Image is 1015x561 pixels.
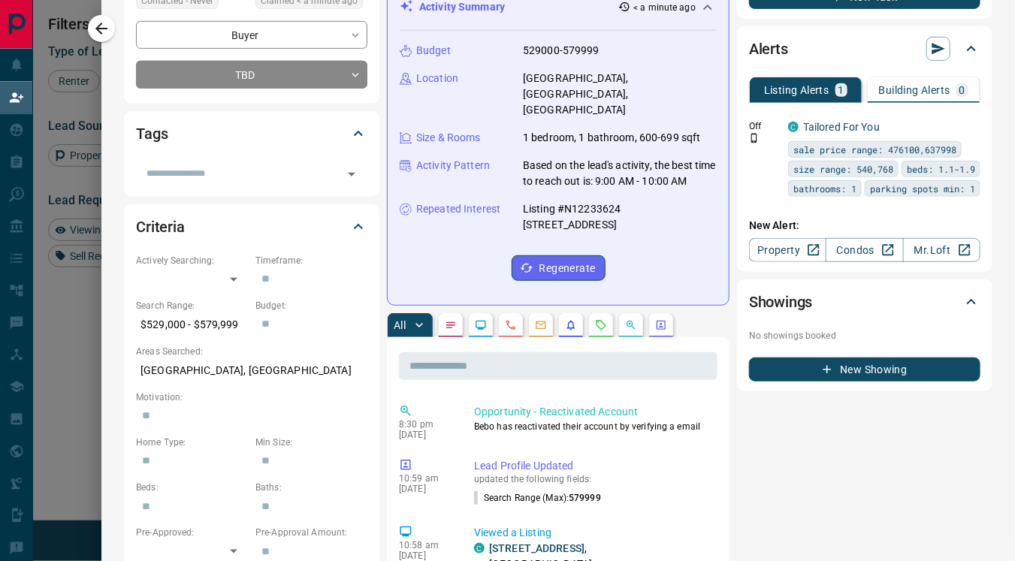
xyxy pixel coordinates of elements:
[136,358,367,383] p: [GEOGRAPHIC_DATA], [GEOGRAPHIC_DATA]
[489,542,585,554] a: [STREET_ADDRESS]
[749,133,760,143] svg: Push Notification Only
[136,215,185,239] h2: Criteria
[416,71,458,86] p: Location
[416,201,500,217] p: Repeated Interest
[749,357,980,382] button: New Showing
[749,218,980,234] p: New Alert:
[565,319,577,331] svg: Listing Alerts
[136,526,248,539] p: Pre-Approved:
[879,85,950,95] p: Building Alerts
[764,85,829,95] p: Listing Alerts
[399,419,452,430] p: 8:30 pm
[136,299,248,312] p: Search Range:
[474,491,601,505] p: Search Range (Max) :
[907,161,975,176] span: beds: 1.1-1.9
[523,158,717,189] p: Based on the lead's activity, the best time to reach out is: 9:00 AM - 10:00 AM
[255,481,367,494] p: Baths:
[535,319,547,331] svg: Emails
[136,391,367,404] p: Motivation:
[136,436,248,449] p: Home Type:
[399,550,452,561] p: [DATE]
[474,458,711,474] p: Lead Profile Updated
[136,345,367,358] p: Areas Searched:
[749,238,826,262] a: Property
[341,164,362,185] button: Open
[633,1,696,14] p: < a minute ago
[255,436,367,449] p: Min Size:
[399,484,452,494] p: [DATE]
[136,481,248,494] p: Beds:
[523,71,717,118] p: [GEOGRAPHIC_DATA], [GEOGRAPHIC_DATA], [GEOGRAPHIC_DATA]
[749,290,813,314] h2: Showings
[788,122,799,132] div: condos.ca
[416,130,481,146] p: Size & Rooms
[416,158,490,173] p: Activity Pattern
[474,543,485,553] div: condos.ca
[474,525,711,541] p: Viewed a Listing
[595,319,607,331] svg: Requests
[136,312,248,337] p: $529,000 - $579,999
[474,474,711,484] p: updated the following fields:
[523,43,600,59] p: 529000-579999
[136,122,168,146] h2: Tags
[838,85,844,95] p: 1
[870,181,975,196] span: parking spots min: 1
[512,255,606,281] button: Regenerate
[255,299,367,312] p: Budget:
[136,61,367,89] div: TBD
[136,116,367,152] div: Tags
[749,31,980,67] div: Alerts
[959,85,965,95] p: 0
[625,319,637,331] svg: Opportunities
[793,161,893,176] span: size range: 540,768
[399,473,452,484] p: 10:59 am
[803,121,880,133] a: Tailored For You
[505,319,517,331] svg: Calls
[749,37,788,61] h2: Alerts
[826,238,903,262] a: Condos
[903,238,980,262] a: Mr.Loft
[523,201,717,233] p: Listing #N12233624 [STREET_ADDRESS]
[136,254,248,267] p: Actively Searching:
[136,209,367,245] div: Criteria
[475,319,487,331] svg: Lead Browsing Activity
[749,329,980,342] p: No showings booked
[399,540,452,550] p: 10:58 am
[474,404,711,420] p: Opportunity - Reactivated Account
[569,493,601,503] span: 579999
[523,130,701,146] p: 1 bedroom, 1 bathroom, 600-699 sqft
[255,254,367,267] p: Timeframe:
[394,320,406,330] p: All
[136,21,367,49] div: Buyer
[255,526,367,539] p: Pre-Approval Amount:
[416,43,451,59] p: Budget
[793,142,956,157] span: sale price range: 476100,637998
[655,319,667,331] svg: Agent Actions
[749,284,980,320] div: Showings
[445,319,457,331] svg: Notes
[399,430,452,440] p: [DATE]
[793,181,856,196] span: bathrooms: 1
[474,420,711,433] p: Bebo has reactivated their account by verifying a email
[749,119,779,133] p: Off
